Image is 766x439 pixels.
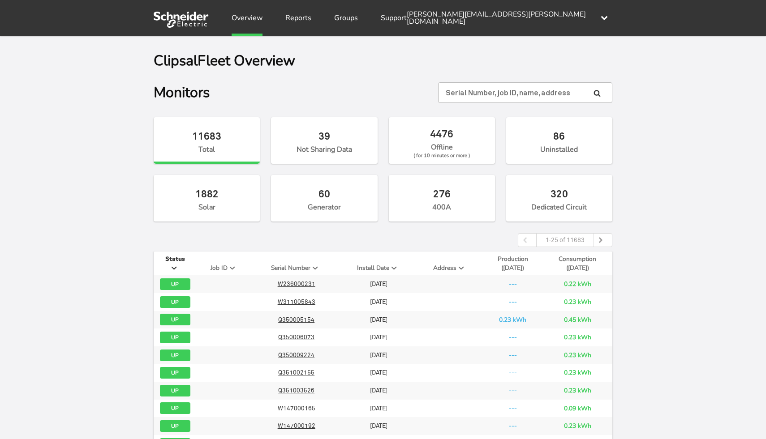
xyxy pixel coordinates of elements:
a: Q351002155 [278,368,314,377]
a: W147000165 [278,404,315,413]
span: [DATE] [370,333,387,341]
td: --- [483,346,543,364]
h1: Monitors [154,85,210,100]
label: UP [160,420,190,432]
label: UP [160,296,190,308]
td: 0.23 kWh [543,328,612,346]
span: [DATE] [370,405,387,412]
th: Job ID [196,251,253,275]
td: --- [483,382,543,400]
a: W236000231 [278,280,315,288]
td: 0.45 kWh [543,311,612,329]
label: Offline [389,117,495,164]
span: [DATE] [370,280,387,287]
h1: Clipsal Fleet Overview [154,54,295,68]
label: Dedicated Circuit [506,175,612,222]
th: Serial Number [253,251,340,275]
div: 1-25 of 11683 [536,234,594,247]
label: Total [154,117,260,164]
span: W147000192 [278,422,315,429]
a: Q351003526 [278,386,314,395]
td: 0.09 kWh [543,400,612,418]
td: --- [483,417,543,435]
label: UP [160,314,190,325]
a: Q350005154 [278,315,314,324]
span: [DATE] [370,316,387,323]
label: UP [160,349,190,361]
span: 320 [551,188,568,200]
label: Generator [271,175,377,222]
span: 1882 [195,188,219,200]
span: Q351002155 [278,369,314,376]
td: --- [483,328,543,346]
label: UP [160,385,190,396]
td: 0.22 kWh [543,275,612,293]
label: Solar [154,175,260,222]
span: W236000231 [278,280,315,287]
label: Uninstalled [506,117,612,164]
span: [DATE] [370,298,387,305]
span: W311005843 [278,298,315,305]
span: 60 [318,188,330,200]
span: [DATE] [370,387,387,394]
td: --- [483,293,543,311]
a: Q350009224 [278,351,314,359]
span: 276 [433,188,451,200]
img: Sense Logo [154,12,209,28]
label: UP [160,402,190,414]
span: W147000165 [278,405,315,412]
span: 39 [318,130,330,142]
a: Q350006073 [278,333,314,341]
a: W311005843 [278,298,315,306]
span: Q350005154 [278,316,314,323]
span: ( for 10 minutes or more ) [413,153,470,158]
span: Q351003526 [278,387,314,394]
td: 0.23 kWh [483,311,543,329]
label: UP [160,332,190,343]
span: 11683 [192,130,221,142]
input: Serial Number, job ID, name, address [438,82,612,103]
a: W147000192 [278,422,315,430]
span: 86 [553,130,565,142]
th: Consumption ([DATE]) [543,251,612,275]
label: UP [160,278,190,290]
td: 0.23 kWh [543,346,612,364]
td: 0.23 kWh [543,382,612,400]
span: [DATE] [370,369,387,376]
td: --- [483,275,543,293]
span: [DATE] [370,422,387,429]
th: Status [154,251,196,275]
td: --- [483,364,543,382]
label: Not Sharing Data [271,117,377,164]
td: 0.23 kWh [543,364,612,382]
th: Address [418,251,483,275]
td: 0.23 kWh [543,293,612,311]
span: Q350006073 [278,333,314,341]
td: 0.23 kWh [543,417,612,435]
td: --- [483,400,543,418]
label: 400A [389,175,495,222]
span: [DATE] [370,351,387,358]
span: 4476 [430,128,453,140]
label: UP [160,367,190,379]
th: Production ([DATE]) [483,251,543,275]
th: Install Date [340,251,417,275]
